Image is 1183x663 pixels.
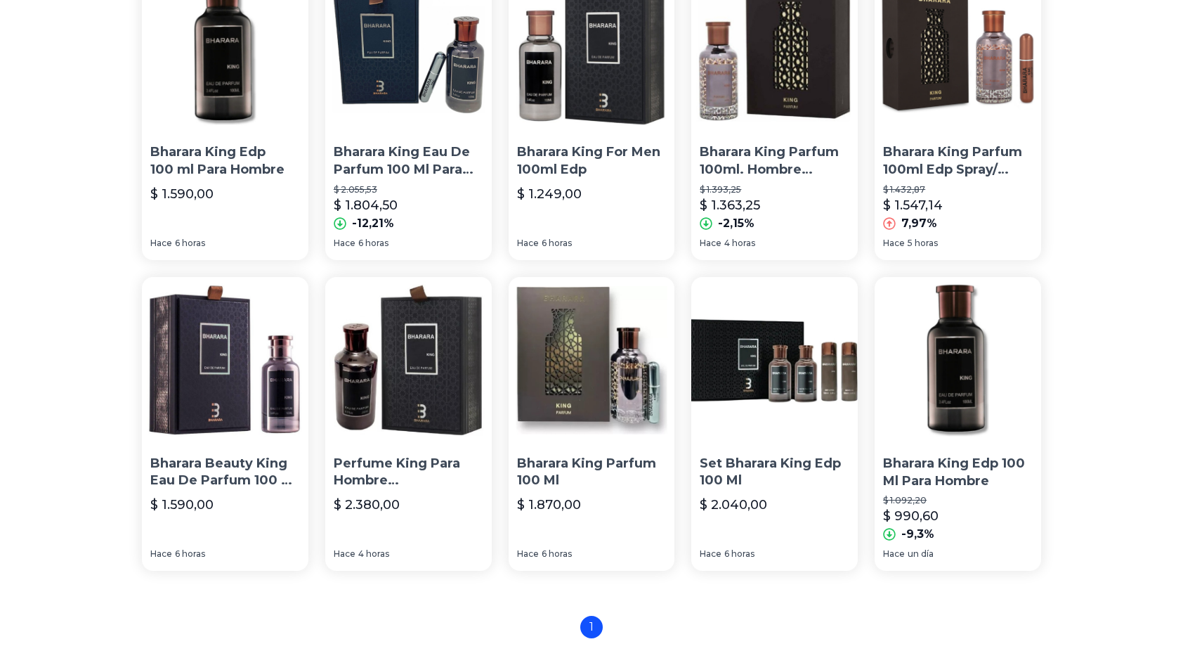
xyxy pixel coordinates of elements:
span: Hace [517,238,539,249]
a: Bharara King Parfum 100 MlBharara King Parfum 100 Ml$ 1.870,00Hace6 horas [509,277,675,571]
p: Bharara King For Men 100ml Edp [517,143,667,179]
img: Bharara King Parfum 100 Ml [509,277,675,444]
p: Bharara King Parfum 100ml. Hombre Volumen De La Unidad 100 M [700,143,849,179]
span: 6 horas [724,548,754,560]
span: 6 horas [542,238,572,249]
span: 6 horas [175,238,205,249]
p: $ 1.092,20 [883,495,1033,506]
p: -2,15% [718,215,754,232]
span: 5 horas [908,238,938,249]
p: $ 1.590,00 [150,184,214,204]
a: Perfume King Para Hombre De Bharara Edp 200mlPerfume King Para Hombre [PERSON_NAME] Edp 200ml$ 2.... [325,277,492,571]
p: Perfume King Para Hombre [PERSON_NAME] Edp 200ml [334,455,483,490]
p: $ 1.363,25 [700,195,760,215]
span: 6 horas [358,238,388,249]
p: Bharara King Edp 100 Ml Para Hombre [883,455,1033,490]
span: Hace [334,238,355,249]
span: Hace [150,238,172,249]
p: $ 2.040,00 [700,495,767,515]
span: 6 horas [542,548,572,560]
p: $ 1.249,00 [517,184,582,204]
span: un día [908,548,934,560]
p: Bharara Beauty King Eau De Parfum 100 ml Para Hombre [150,455,300,490]
p: Bharara King Parfum 100ml Edp Spray/ Refillable - [PERSON_NAME] [883,143,1033,179]
p: $ 1.804,50 [334,195,398,215]
span: Hace [517,548,539,560]
span: Hace [883,238,905,249]
span: 4 horas [358,548,389,560]
a: Bharara King Edp 100 Ml Para HombreBharara King Edp 100 Ml Para Hombre$ 1.092,20$ 990,60-9,3%Hace... [875,277,1041,571]
img: Bharara King Edp 100 Ml Para Hombre [875,277,1041,444]
img: Perfume King Para Hombre De Bharara Edp 200ml [325,277,492,444]
p: Bharara King Eau De Parfum 100 Ml Para Hombre [334,143,483,179]
p: $ 1.393,25 [700,184,849,195]
span: Hace [334,548,355,560]
img: Bharara Beauty King Eau De Parfum 100 ml Para Hombre [142,277,308,444]
p: -12,21% [352,215,394,232]
span: Hace [700,548,721,560]
span: Hace [700,238,721,249]
a: Bharara Beauty King Eau De Parfum 100 ml Para HombreBharara Beauty King Eau De Parfum 100 ml Para... [142,277,308,571]
p: 7,97% [901,215,937,232]
span: Hace [883,548,905,560]
p: Bharara King Parfum 100 Ml [517,455,667,490]
p: $ 990,60 [883,506,939,526]
span: 4 horas [724,238,755,249]
p: -9,3% [901,526,934,543]
p: Bharara King Edp 100 ml Para Hombre [150,143,300,179]
p: $ 1.547,14 [883,195,943,215]
span: Hace [150,548,172,560]
a: Set Bharara King Edp 100 MlSet Bharara King Edp 100 Ml$ 2.040,00Hace6 horas [691,277,858,571]
p: $ 1.432,87 [883,184,1033,195]
span: 6 horas [175,548,205,560]
p: $ 1.870,00 [517,495,581,515]
p: $ 2.055,53 [334,184,483,195]
p: $ 2.380,00 [334,495,400,515]
img: Set Bharara King Edp 100 Ml [691,277,858,444]
p: Set Bharara King Edp 100 Ml [700,455,849,490]
p: $ 1.590,00 [150,495,214,515]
